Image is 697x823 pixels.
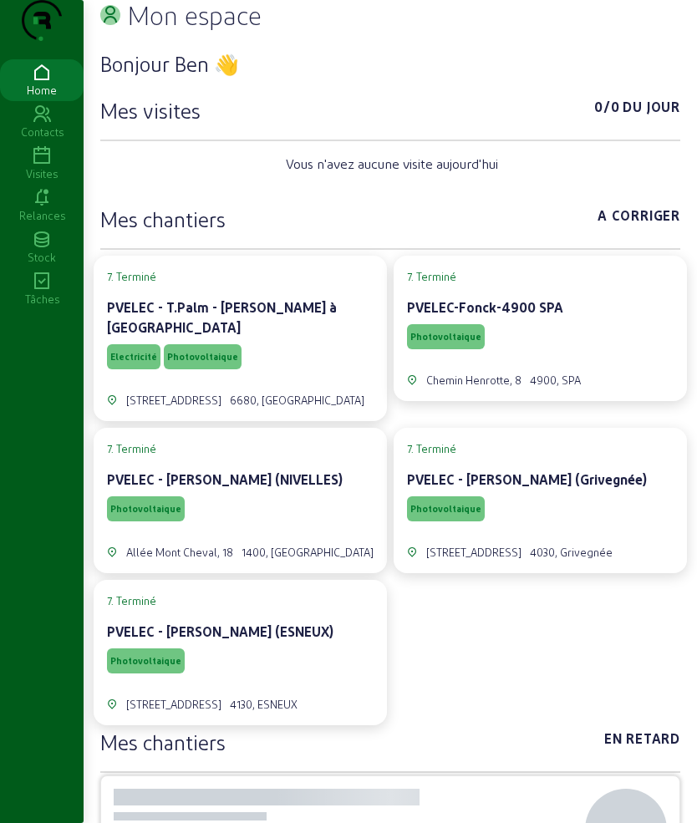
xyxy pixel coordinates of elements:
div: 4900, SPA [530,373,581,388]
cam-card-tag: 7. Terminé [107,593,374,608]
cam-card-title: PVELEC - [PERSON_NAME] (Grivegnée) [407,471,647,487]
cam-card-title: PVELEC - [PERSON_NAME] (NIVELLES) [107,471,343,487]
div: 1400, [GEOGRAPHIC_DATA] [242,545,374,560]
cam-card-title: PVELEC - T.Palm - [PERSON_NAME] à [GEOGRAPHIC_DATA] [107,299,337,335]
div: [STREET_ADDRESS] [126,697,221,712]
cam-card-tag: 7. Terminé [107,441,374,456]
span: Du jour [623,97,680,124]
h3: Mes chantiers [100,729,226,755]
div: [STREET_ADDRESS] [126,393,221,408]
span: Photovoltaique [410,331,481,343]
div: 6680, [GEOGRAPHIC_DATA] [230,393,364,408]
div: 4030, Grivegnée [530,545,613,560]
div: 4130, ESNEUX [230,697,298,712]
div: [STREET_ADDRESS] [426,545,521,560]
span: 0/0 [594,97,619,124]
cam-card-title: PVELEC-Fonck-4900 SPA [407,299,563,315]
span: Vous n'avez aucune visite aujourd'hui [286,154,498,174]
h3: Mes visites [100,97,201,124]
div: Chemin Henrotte, 8 [426,373,521,388]
cam-card-title: PVELEC - [PERSON_NAME] (ESNEUX) [107,623,333,639]
span: Photovoltaique [110,655,181,667]
span: A corriger [598,206,680,232]
div: Allée Mont Cheval, 18 [126,545,233,560]
h3: Bonjour Ben 👋 [100,50,680,77]
span: En retard [604,729,680,755]
span: Photovoltaique [410,503,481,515]
span: Photovoltaique [110,503,181,515]
h3: Mes chantiers [100,206,226,232]
cam-card-tag: 7. Terminé [407,441,674,456]
span: Photovoltaique [167,351,238,363]
cam-card-tag: 7. Terminé [107,269,374,284]
span: Electricité [110,351,157,363]
cam-card-tag: 7. Terminé [407,269,674,284]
